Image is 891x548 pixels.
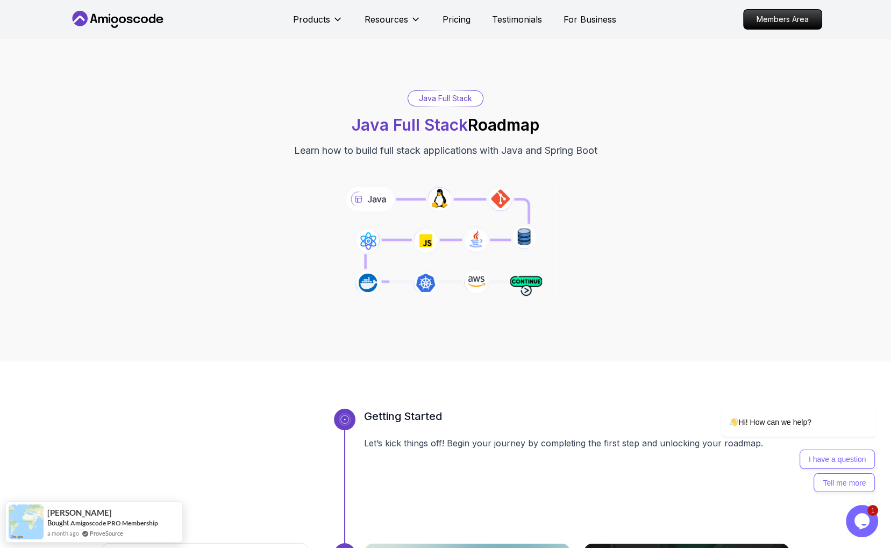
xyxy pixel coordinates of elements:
[364,437,790,450] p: Let’s kick things off! Begin your journey by completing the first step and unlocking your roadmap.
[90,529,123,538] a: ProveSource
[492,13,542,26] a: Testimonials
[70,519,158,527] a: Amigoscode PRO Membership
[293,13,330,26] p: Products
[743,9,822,30] a: Members Area
[47,529,79,538] span: a month ago
[846,505,880,537] iframe: chat widget
[364,409,790,424] h3: Getting Started
[687,311,880,500] iframe: chat widget
[365,13,408,26] p: Resources
[352,115,539,134] h1: Roadmap
[47,508,112,517] span: [PERSON_NAME]
[293,13,343,34] button: Products
[9,504,44,539] img: provesource social proof notification image
[294,143,597,158] p: Learn how to build full stack applications with Java and Spring Boot
[352,115,468,134] span: Java Full Stack
[408,91,483,106] div: Java Full Stack
[47,518,69,527] span: Bought
[365,13,421,34] button: Resources
[564,13,616,26] a: For Business
[744,10,822,29] p: Members Area
[443,13,471,26] a: Pricing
